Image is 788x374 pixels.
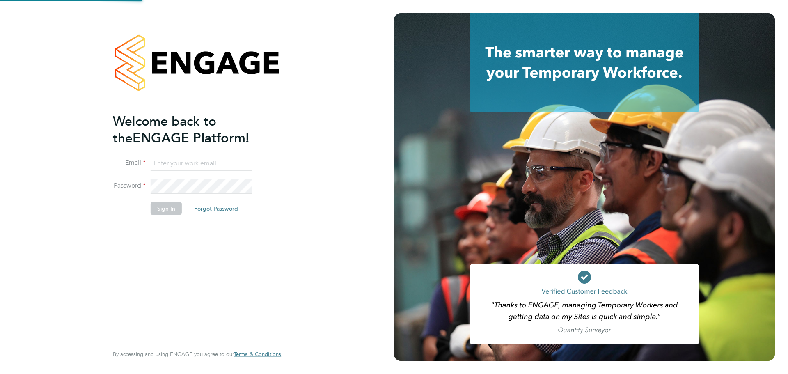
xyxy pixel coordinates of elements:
a: Terms & Conditions [234,351,281,358]
label: Password [113,181,146,190]
label: Email [113,158,146,167]
span: By accessing and using ENGAGE you agree to our [113,351,281,358]
h2: ENGAGE Platform! [113,112,273,146]
span: Welcome back to the [113,113,216,146]
input: Enter your work email... [151,156,252,171]
button: Forgot Password [188,202,245,215]
button: Sign In [151,202,182,215]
